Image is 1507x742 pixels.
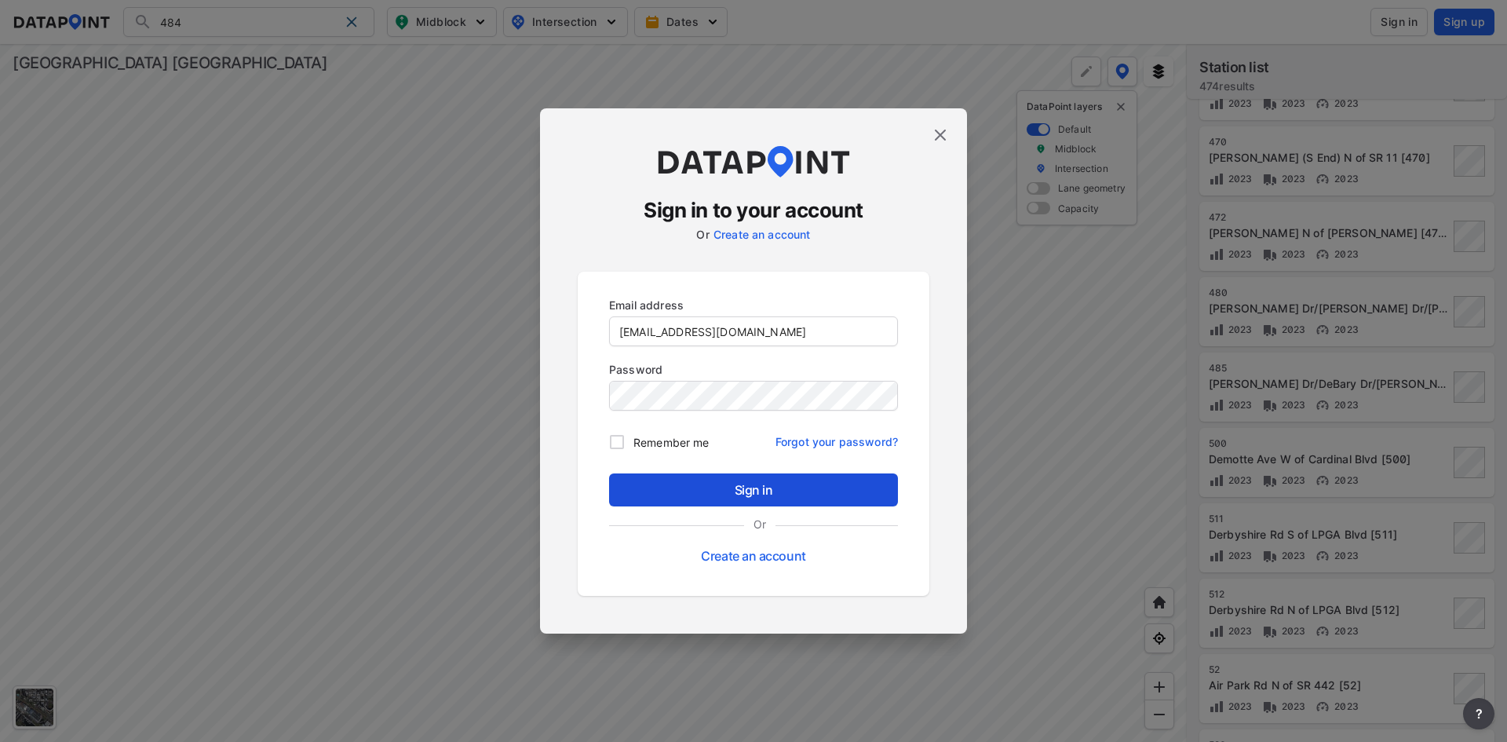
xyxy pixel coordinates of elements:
p: Password [609,361,898,378]
span: ? [1472,704,1485,723]
p: Email address [609,297,898,313]
input: you@example.com [610,317,897,345]
img: dataPointLogo.9353c09d.svg [655,146,852,177]
h3: Sign in to your account [578,196,929,225]
label: Or [744,516,775,532]
a: Create an account [701,548,805,564]
a: Create an account [713,228,811,241]
button: Sign in [609,473,898,506]
img: close.efbf2170.svg [931,126,950,144]
button: more [1463,698,1494,729]
a: Forgot your password? [775,426,898,450]
label: Or [696,228,709,241]
span: Remember me [633,434,709,451]
span: Sign in [622,481,885,499]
